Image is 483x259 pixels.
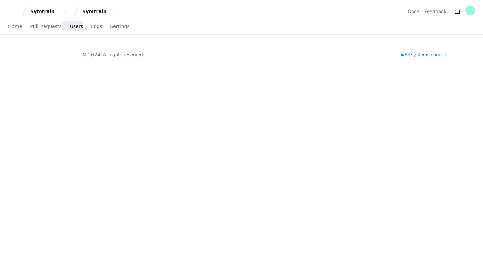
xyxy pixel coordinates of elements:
a: Logs [91,19,102,34]
a: Users [70,19,83,34]
div: Symtrain [82,8,111,15]
div: © 2024. All rights reserved. [82,51,144,58]
a: Home [8,19,22,34]
button: Symtrain [28,5,71,18]
div: Symtrain [30,8,59,15]
span: Home [8,24,22,28]
button: Symtrain [80,5,123,18]
span: Settings [110,24,129,28]
a: Settings [110,19,129,34]
button: Feedback [425,8,447,15]
a: Docs [408,8,419,15]
div: All systems normal [397,50,450,60]
a: Pull Requests [30,19,61,34]
span: Logs [91,24,102,28]
span: Users [70,24,83,28]
span: Pull Requests [30,24,61,28]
